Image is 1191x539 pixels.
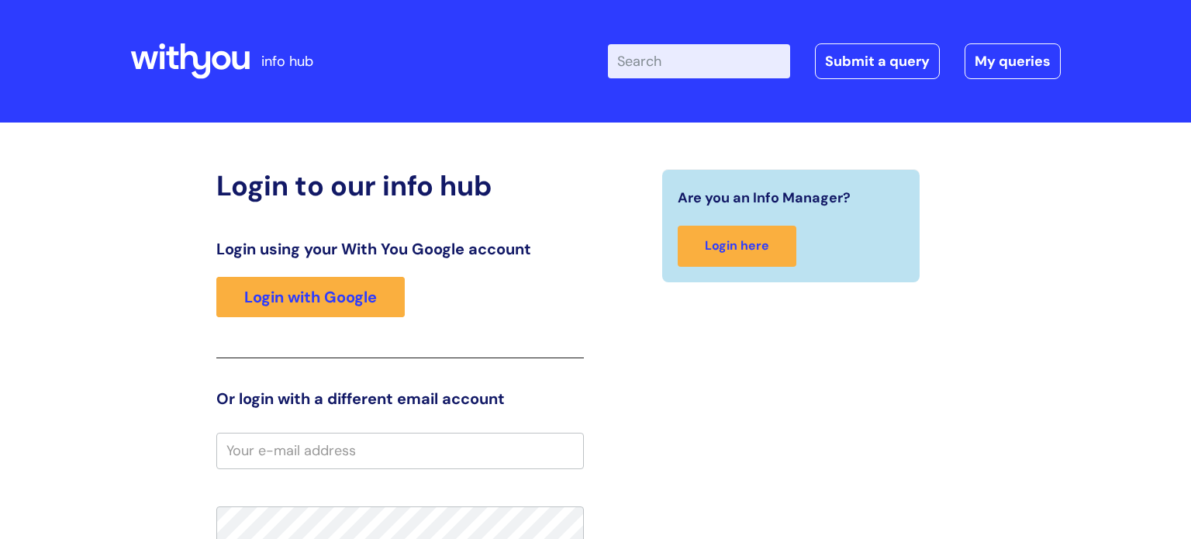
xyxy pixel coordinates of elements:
a: Submit a query [815,43,940,79]
input: Your e-mail address [216,433,584,468]
h3: Or login with a different email account [216,389,584,408]
h3: Login using your With You Google account [216,240,584,258]
a: My queries [965,43,1061,79]
h2: Login to our info hub [216,169,584,202]
a: Login with Google [216,277,405,317]
a: Login here [678,226,796,267]
input: Search [608,44,790,78]
span: Are you an Info Manager? [678,185,851,210]
p: info hub [261,49,313,74]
